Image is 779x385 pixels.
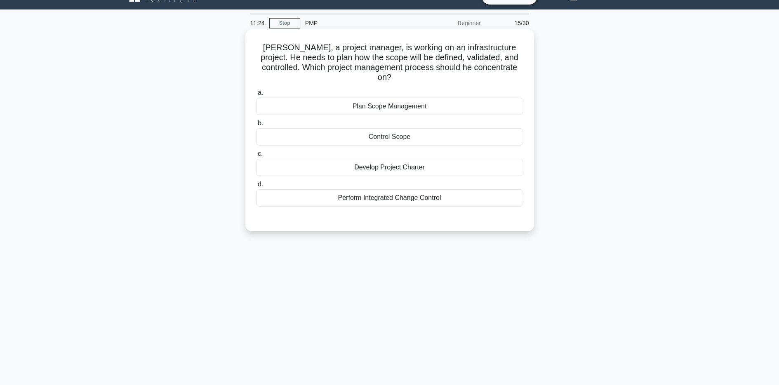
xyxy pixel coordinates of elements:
span: d. [258,181,263,188]
div: Beginner [414,15,486,31]
a: Stop [269,18,300,28]
div: 15/30 [486,15,534,31]
span: a. [258,89,263,96]
div: Perform Integrated Change Control [256,189,523,207]
div: PMP [300,15,414,31]
span: c. [258,150,263,157]
div: Develop Project Charter [256,159,523,176]
div: Plan Scope Management [256,98,523,115]
div: 11:24 [245,15,269,31]
span: b. [258,120,263,127]
div: Control Scope [256,128,523,146]
h5: [PERSON_NAME], a project manager, is working on an infrastructure project. He needs to plan how t... [255,42,524,83]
